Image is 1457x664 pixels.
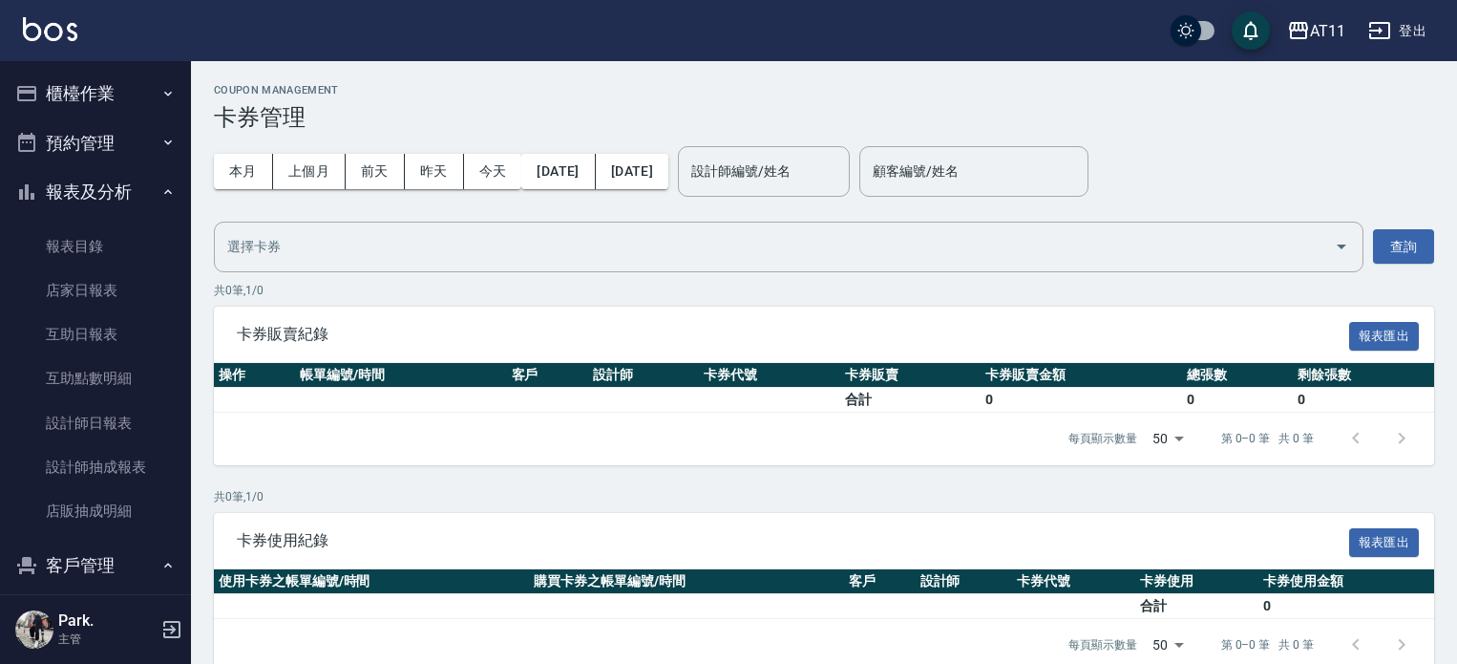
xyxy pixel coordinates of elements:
span: 卡券販賣紀錄 [237,325,1349,344]
p: 第 0–0 筆 共 0 筆 [1221,430,1314,447]
th: 卡券代號 [1012,569,1135,594]
a: 報表匯出 [1349,532,1420,550]
th: 剩餘張數 [1293,363,1434,388]
h2: Coupon Management [214,84,1434,96]
input: 選擇卡券 [222,230,1326,264]
td: 0 [1293,388,1434,413]
th: 客戶 [507,363,588,388]
button: 報表匯出 [1349,322,1420,352]
button: 本月 [214,154,273,189]
button: 預約管理 [8,118,183,168]
td: 0 [981,388,1181,413]
button: 上個月 [273,154,346,189]
h3: 卡券管理 [214,104,1434,131]
p: 每頁顯示數量 [1068,430,1137,447]
th: 卡券販賣 [840,363,982,388]
th: 卡券販賣金額 [981,363,1181,388]
span: 卡券使用紀錄 [237,531,1349,550]
th: 卡券使用金額 [1258,569,1434,594]
p: 第 0–0 筆 共 0 筆 [1221,636,1314,653]
th: 操作 [214,363,295,388]
div: AT11 [1310,19,1345,43]
a: 設計師抽成報表 [8,445,183,489]
button: save [1232,11,1270,50]
button: 客戶管理 [8,541,183,590]
button: 前天 [346,154,405,189]
button: 櫃檯作業 [8,69,183,118]
button: AT11 [1279,11,1353,51]
th: 帳單編號/時間 [295,363,506,388]
a: 設計師日報表 [8,401,183,445]
div: 50 [1145,413,1191,464]
p: 共 0 筆, 1 / 0 [214,488,1434,505]
a: 互助日報表 [8,312,183,356]
button: 登出 [1361,13,1434,49]
a: 店販抽成明細 [8,489,183,533]
button: 昨天 [405,154,464,189]
h5: Park. [58,611,156,631]
th: 卡券使用 [1135,569,1258,594]
th: 卡券代號 [699,363,840,388]
th: 使用卡券之帳單編號/時間 [214,569,529,594]
th: 設計師 [916,569,1013,594]
button: 報表及分析 [8,167,183,217]
a: 店家日報表 [8,268,183,312]
button: Open [1326,231,1357,262]
p: 每頁顯示數量 [1068,636,1137,653]
a: 互助點數明細 [8,356,183,400]
a: 報表目錄 [8,225,183,268]
th: 總張數 [1182,363,1293,388]
button: 今天 [464,154,522,189]
th: 設計師 [588,363,699,388]
p: 共 0 筆, 1 / 0 [214,282,1434,299]
th: 購買卡券之帳單編號/時間 [529,569,844,594]
td: 0 [1182,388,1293,413]
button: [DATE] [521,154,595,189]
img: Logo [23,17,77,41]
p: 主管 [58,631,156,648]
td: 0 [1258,594,1434,619]
button: 查詢 [1373,229,1434,265]
th: 客戶 [844,569,915,594]
button: 報表匯出 [1349,528,1420,558]
td: 合計 [1135,594,1258,619]
a: 報表匯出 [1349,326,1420,344]
button: [DATE] [596,154,668,189]
td: 合計 [840,388,982,413]
img: Person [15,610,53,649]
